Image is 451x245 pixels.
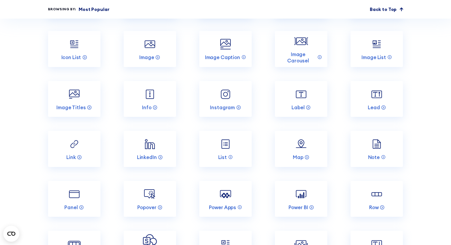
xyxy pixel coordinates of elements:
p: Image Caption [205,54,240,60]
img: Image List [370,37,384,51]
a: Lead [351,81,403,117]
p: Info [142,104,151,111]
p: Icon List [61,54,81,60]
img: Map [294,137,308,151]
a: Link [48,131,100,167]
a: Icon List [48,31,100,67]
p: Image [139,54,154,60]
p: Image Carousel [280,51,316,64]
button: Open CMP widget [3,226,19,242]
img: Popover [143,187,157,201]
a: Label [275,81,327,117]
a: Instagram [199,81,252,117]
img: Lead [370,87,384,101]
p: Note [368,154,380,160]
img: List [219,137,232,151]
a: Image [124,31,176,67]
img: Icon List [67,37,81,51]
a: Back to Top [370,6,403,13]
img: Panel [67,187,81,201]
a: LinkedIn [124,131,176,167]
p: Link [66,154,76,160]
p: Power BI [289,204,308,210]
a: Image Caption [199,31,252,67]
p: Map [293,154,303,160]
a: Map [275,131,327,167]
div: Browsing by: [48,7,77,12]
a: List [199,131,252,167]
a: Image List [351,31,403,67]
img: Power Apps [219,187,232,201]
img: Instagram [219,87,232,101]
p: Lead [368,104,380,111]
p: Image List [361,54,386,60]
a: Image Carousel [275,31,327,67]
p: Most Popular [79,6,109,13]
p: Power Apps [209,204,236,210]
img: Image [143,37,157,51]
img: Info [143,87,157,101]
p: Panel [64,204,78,210]
p: Back to Top [370,6,397,13]
img: Note [370,137,384,151]
img: LinkedIn [143,137,157,151]
img: Image Carousel [294,34,308,48]
img: Power BI [294,187,308,201]
a: Power BI [275,181,327,217]
p: List [218,154,227,160]
a: Popover [124,181,176,217]
img: Label [294,87,308,101]
p: Label [291,104,304,111]
iframe: Chat Widget [332,168,451,245]
a: Note [351,131,403,167]
a: Image Titles [48,81,100,117]
img: Link [67,137,81,151]
a: Panel [48,181,100,217]
img: Image Caption [219,37,232,51]
a: Power Apps [199,181,252,217]
p: Instagram [210,104,235,111]
a: Info [124,81,176,117]
p: Popover [137,204,157,210]
img: Image Titles [67,87,81,101]
p: LinkedIn [137,154,157,160]
p: Image Titles [56,104,86,111]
